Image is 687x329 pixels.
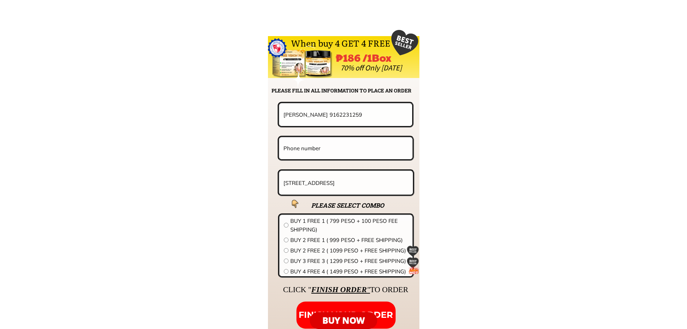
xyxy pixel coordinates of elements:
span: BUY 3 FREE 3 ( 1299 PESO + FREE SHIPPING) [290,257,408,265]
span: BUY 2 FREE 2 ( 1099 PESO + FREE SHIPPING) [290,246,408,255]
h2: PLEASE FILL IN ALL INFORMATION TO PLACE AN ORDER [272,87,419,95]
span: BUY 2 FREE 1 ( 999 PESO + FREE SHIPPING) [290,236,408,244]
div: When buy 4 GET 4 FREE [291,36,394,64]
input: Your name [282,103,410,126]
span: BUY 4 FREE 4 ( 1499 PESO + FREE SHIPPING) [290,267,408,276]
span: BUY 1 FREE 1 ( 799 PESO + 100 PESO FEE SHIPPING) [290,217,408,234]
input: Phone number [282,137,410,159]
div: ₱186 /1Box [335,49,407,66]
div: 70% off Only [DATE] [340,62,563,74]
span: FINISH YOUR ORDER [299,309,393,320]
input: Address [282,171,410,195]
